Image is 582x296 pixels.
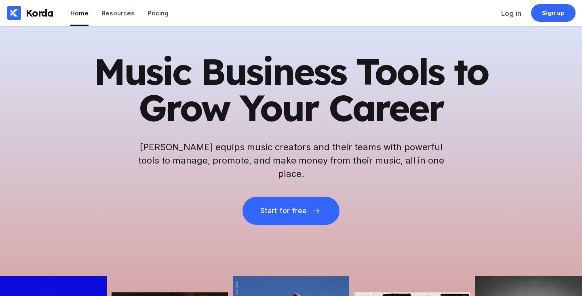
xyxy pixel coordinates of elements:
div: Resources [101,9,135,17]
h1: Music Business Tools to Grow Your Career [93,53,489,126]
div: Home [70,9,89,17]
button: Start for free [242,197,339,225]
div: Sign up [542,9,565,17]
div: Pricing [148,9,169,17]
div: Korda [26,7,53,19]
div: Log in [501,9,521,17]
a: Sign up [531,4,576,22]
div: Start for free [260,207,306,215]
h2: [PERSON_NAME] equips music creators and their teams with powerful tools to manage, promote, and m... [137,141,445,181]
